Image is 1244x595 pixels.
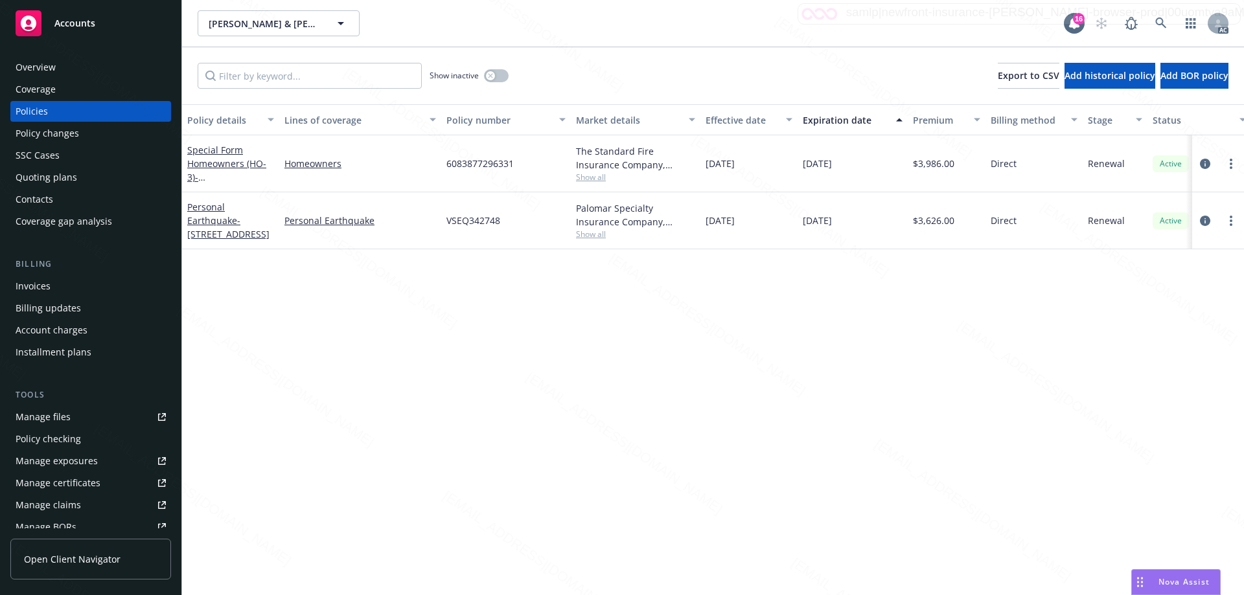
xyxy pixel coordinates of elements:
[798,104,908,135] button: Expiration date
[446,113,551,127] div: Policy number
[16,429,81,449] div: Policy checking
[576,172,695,183] span: Show all
[16,101,48,122] div: Policies
[441,104,571,135] button: Policy number
[10,517,171,537] a: Manage BORs
[16,407,71,427] div: Manage files
[1131,569,1221,595] button: Nova Assist
[913,157,954,170] span: $3,986.00
[1065,69,1155,82] span: Add historical policy
[10,320,171,341] a: Account charges
[16,211,112,232] div: Coverage gap analysis
[187,144,270,210] a: Special Form Homeowners (HO-3)
[284,113,422,127] div: Lines of coverage
[700,104,798,135] button: Effective date
[706,214,735,227] span: [DATE]
[10,258,171,271] div: Billing
[10,79,171,100] a: Coverage
[1160,69,1228,82] span: Add BOR policy
[985,104,1083,135] button: Billing method
[10,407,171,427] a: Manage files
[430,70,479,81] span: Show inactive
[446,157,514,170] span: 6083877296331
[187,201,270,240] a: Personal Earthquake
[16,189,53,210] div: Contacts
[10,276,171,297] a: Invoices
[991,214,1017,227] span: Direct
[576,144,695,172] div: The Standard Fire Insurance Company, Travelers Insurance
[1132,570,1148,594] div: Drag to move
[16,298,81,319] div: Billing updates
[16,145,60,166] div: SSC Cases
[10,495,171,515] a: Manage claims
[16,320,87,341] div: Account charges
[571,104,700,135] button: Market details
[1118,10,1144,36] a: Report a Bug
[1160,63,1228,89] button: Add BOR policy
[209,17,321,30] span: [PERSON_NAME] & [PERSON_NAME]
[10,473,171,493] a: Manage certificates
[913,214,954,227] span: $3,626.00
[182,104,279,135] button: Policy details
[803,214,832,227] span: [DATE]
[10,5,171,41] a: Accounts
[10,189,171,210] a: Contacts
[16,495,81,515] div: Manage claims
[198,10,360,36] button: [PERSON_NAME] & [PERSON_NAME]
[1073,13,1085,25] div: 16
[706,113,778,127] div: Effective date
[1178,10,1204,36] a: Switch app
[1197,213,1213,229] a: circleInformation
[10,123,171,144] a: Policy changes
[706,157,735,170] span: [DATE]
[991,157,1017,170] span: Direct
[16,167,77,188] div: Quoting plans
[576,229,695,240] span: Show all
[1088,214,1125,227] span: Renewal
[16,473,100,493] div: Manage certificates
[16,276,51,297] div: Invoices
[803,157,832,170] span: [DATE]
[187,113,260,127] div: Policy details
[10,298,171,319] a: Billing updates
[998,63,1059,89] button: Export to CSV
[16,517,76,537] div: Manage BORs
[576,113,681,127] div: Market details
[10,145,171,166] a: SSC Cases
[16,451,98,471] div: Manage exposures
[913,113,966,127] div: Premium
[1153,113,1232,127] div: Status
[1158,158,1184,170] span: Active
[10,101,171,122] a: Policies
[10,57,171,78] a: Overview
[10,211,171,232] a: Coverage gap analysis
[1065,63,1155,89] button: Add historical policy
[1083,104,1147,135] button: Stage
[16,123,79,144] div: Policy changes
[1088,10,1114,36] a: Start snowing
[198,63,422,89] input: Filter by keyword...
[1088,113,1128,127] div: Stage
[1223,156,1239,172] a: more
[16,342,91,363] div: Installment plans
[803,113,888,127] div: Expiration date
[1158,215,1184,227] span: Active
[1148,10,1174,36] a: Search
[279,104,441,135] button: Lines of coverage
[24,552,121,566] span: Open Client Navigator
[10,342,171,363] a: Installment plans
[1223,213,1239,229] a: more
[10,388,171,401] div: Tools
[10,429,171,449] a: Policy checking
[446,214,500,227] span: VSEQ342748
[10,451,171,471] a: Manage exposures
[1088,157,1125,170] span: Renewal
[54,18,95,28] span: Accounts
[16,57,56,78] div: Overview
[284,157,436,170] a: Homeowners
[1158,576,1210,587] span: Nova Assist
[284,214,436,227] a: Personal Earthquake
[991,113,1063,127] div: Billing method
[576,201,695,229] div: Palomar Specialty Insurance Company, [GEOGRAPHIC_DATA]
